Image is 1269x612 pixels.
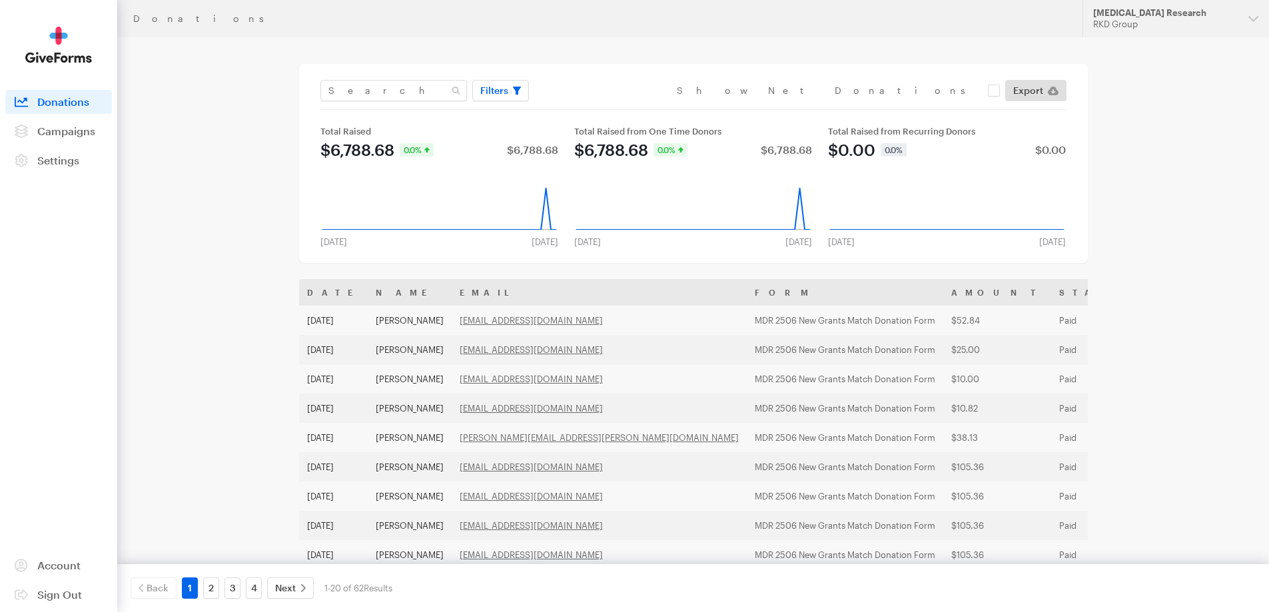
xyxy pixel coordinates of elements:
td: [DATE] [299,540,368,569]
div: [MEDICAL_DATA] Research [1093,7,1238,19]
td: [PERSON_NAME] [368,511,452,540]
div: [DATE] [1031,236,1074,247]
td: [PERSON_NAME] [368,481,452,511]
td: $10.82 [943,394,1051,423]
a: 3 [224,577,240,599]
a: Settings [5,149,112,172]
td: MDR 2506 New Grants Match Donation Form [747,481,943,511]
td: $38.13 [943,423,1051,452]
td: [PERSON_NAME] [368,364,452,394]
td: $105.36 [943,511,1051,540]
a: [EMAIL_ADDRESS][DOMAIN_NAME] [460,374,603,384]
td: [PERSON_NAME] [368,423,452,452]
a: [EMAIL_ADDRESS][DOMAIN_NAME] [460,520,603,531]
a: [EMAIL_ADDRESS][DOMAIN_NAME] [460,491,603,501]
button: Filters [472,80,529,101]
a: Export [1005,80,1066,101]
a: [EMAIL_ADDRESS][DOMAIN_NAME] [460,344,603,355]
div: [DATE] [820,236,863,247]
div: [DATE] [524,236,566,247]
a: Account [5,553,112,577]
span: Settings [37,154,79,166]
a: [EMAIL_ADDRESS][DOMAIN_NAME] [460,403,603,414]
div: 0.0% [653,143,687,156]
span: Sign Out [37,588,82,601]
div: Total Raised [320,126,558,137]
div: $0.00 [1035,145,1066,155]
span: Campaigns [37,125,95,137]
td: [PERSON_NAME] [368,540,452,569]
td: [DATE] [299,481,368,511]
a: [EMAIL_ADDRESS][DOMAIN_NAME] [460,549,603,560]
td: MDR 2506 New Grants Match Donation Form [747,423,943,452]
div: $6,788.68 [574,142,648,158]
td: MDR 2506 New Grants Match Donation Form [747,335,943,364]
th: Status [1051,279,1149,306]
td: $25.00 [943,335,1051,364]
span: Next [275,580,296,596]
input: Search Name & Email [320,80,467,101]
a: [EMAIL_ADDRESS][DOMAIN_NAME] [460,315,603,326]
td: $105.36 [943,481,1051,511]
td: [DATE] [299,364,368,394]
div: 0.0% [881,143,907,156]
a: 2 [203,577,219,599]
div: $6,788.68 [761,145,812,155]
a: 4 [246,577,262,599]
a: Donations [5,90,112,114]
td: [DATE] [299,452,368,481]
td: MDR 2506 New Grants Match Donation Form [747,306,943,335]
a: [PERSON_NAME][EMAIL_ADDRESS][PERSON_NAME][DOMAIN_NAME] [460,432,739,443]
td: MDR 2506 New Grants Match Donation Form [747,511,943,540]
td: [PERSON_NAME] [368,394,452,423]
td: [DATE] [299,511,368,540]
div: 1-20 of 62 [324,577,392,599]
td: Paid [1051,511,1149,540]
img: GiveForms [25,27,92,63]
td: Paid [1051,364,1149,394]
a: Sign Out [5,583,112,607]
div: [DATE] [777,236,820,247]
div: $6,788.68 [320,142,394,158]
td: [DATE] [299,394,368,423]
th: Date [299,279,368,306]
td: [PERSON_NAME] [368,306,452,335]
div: RKD Group [1093,19,1238,30]
span: Results [364,583,392,593]
td: Paid [1051,394,1149,423]
td: MDR 2506 New Grants Match Donation Form [747,364,943,394]
td: $52.84 [943,306,1051,335]
td: Paid [1051,481,1149,511]
td: $10.00 [943,364,1051,394]
div: 0.0% [400,143,434,156]
td: MDR 2506 New Grants Match Donation Form [747,452,943,481]
th: Form [747,279,943,306]
div: [DATE] [312,236,355,247]
td: [PERSON_NAME] [368,335,452,364]
a: Campaigns [5,119,112,143]
th: Name [368,279,452,306]
div: Total Raised from Recurring Donors [828,126,1066,137]
td: $105.36 [943,540,1051,569]
span: Account [37,559,81,571]
td: MDR 2506 New Grants Match Donation Form [747,394,943,423]
span: Export [1013,83,1043,99]
td: [DATE] [299,423,368,452]
div: $0.00 [828,142,875,158]
td: MDR 2506 New Grants Match Donation Form [747,540,943,569]
td: Paid [1051,452,1149,481]
div: [DATE] [566,236,609,247]
th: Email [452,279,747,306]
td: Paid [1051,335,1149,364]
a: Next [267,577,314,599]
div: $6,788.68 [507,145,558,155]
span: Donations [37,95,89,108]
a: [EMAIL_ADDRESS][DOMAIN_NAME] [460,461,603,472]
td: [DATE] [299,335,368,364]
td: Paid [1051,306,1149,335]
div: Total Raised from One Time Donors [574,126,812,137]
td: Paid [1051,423,1149,452]
td: [PERSON_NAME] [368,452,452,481]
span: Filters [480,83,508,99]
td: Paid [1051,540,1149,569]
